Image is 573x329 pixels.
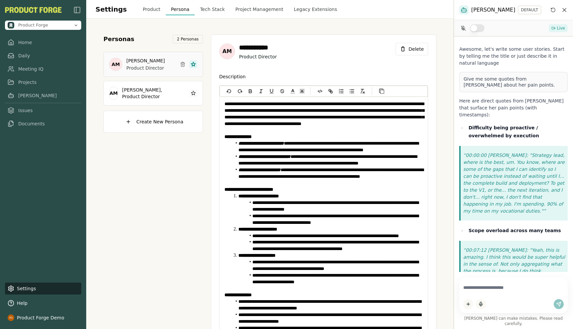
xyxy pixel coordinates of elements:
a: Documents [5,118,81,130]
button: Create New Persona [103,111,203,133]
button: Link [326,87,335,95]
p: Product Director [239,53,396,60]
p: Here are direct quotes from [PERSON_NAME] that surface her pain points (with timestamps): [459,98,568,118]
a: Daily [5,50,81,62]
h3: [PERSON_NAME] [126,57,165,64]
button: Code block [315,87,325,95]
button: Product Forge Demo [5,312,81,324]
img: copy [379,88,385,94]
button: Bullet [347,87,356,95]
button: Open organization switcher [5,21,81,30]
div: AM [109,87,118,100]
span: [PERSON_NAME] [471,6,515,14]
a: [PERSON_NAME] [5,90,81,101]
span: Background [297,87,307,95]
button: Ordered [337,87,346,95]
button: Set as Primary [189,89,197,97]
button: Strike [278,87,287,95]
a: Issues [5,104,81,116]
h1: Settings [95,4,127,14]
button: PF-Logo [5,7,62,13]
a: Projects [5,76,81,88]
a: Settings [5,283,81,295]
h3: [PERSON_NAME], Product Director [122,87,175,100]
span: Product Forge [18,22,48,28]
button: Start dictation [476,299,486,309]
button: Product [137,3,165,15]
button: undo [224,87,234,95]
p: Awesome, let's write some user stories. Start by telling me the title or just describe it in natu... [459,46,568,67]
button: Delete [396,43,428,55]
button: Underline [267,87,276,95]
button: Tech Stack [195,3,230,15]
label: Description [219,74,246,79]
button: redo [235,87,244,95]
h2: Personas [103,34,134,44]
button: Send message [554,299,564,309]
div: AM [109,58,122,71]
button: Legacy Extensions [288,3,342,15]
img: Product Forge [8,22,14,29]
span: Create New Persona [136,118,183,125]
button: Bold [246,87,255,95]
button: Primary Persona [189,60,197,68]
button: Close chat [561,7,568,13]
img: profile [8,314,14,321]
button: Help [5,297,81,309]
button: Add content to chat [463,299,473,309]
p: 00:00:00 [PERSON_NAME]: "Strategy lead, where is the best, um. You know, where are some of the ga... [463,152,565,215]
button: Reset conversation [549,6,557,14]
button: DEFAULT [518,6,541,14]
p: Product Director [126,65,165,71]
a: Meeting IQ [5,63,81,75]
img: sidebar [73,6,81,14]
button: Clean [358,87,367,95]
p: Give me some quotes from [PERSON_NAME] about her pain points. [464,76,563,88]
div: AM [219,43,235,59]
img: Product Forge [5,7,62,13]
button: Persona [166,3,195,15]
strong: Difficulty being proactive / overwhelmed by execution [469,125,539,138]
span: Color [288,87,297,95]
button: Italic [256,87,266,95]
button: Delete Persona [179,60,187,68]
span: 2 Personas [173,35,203,43]
span: [PERSON_NAME] can make mistakes. Please read carefully. [459,316,568,326]
a: Home [5,36,81,48]
button: Copy to clipboard [377,87,386,95]
span: Live [557,26,565,31]
button: Project Management [230,3,289,15]
strong: Scope overload across many teams [469,228,561,233]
